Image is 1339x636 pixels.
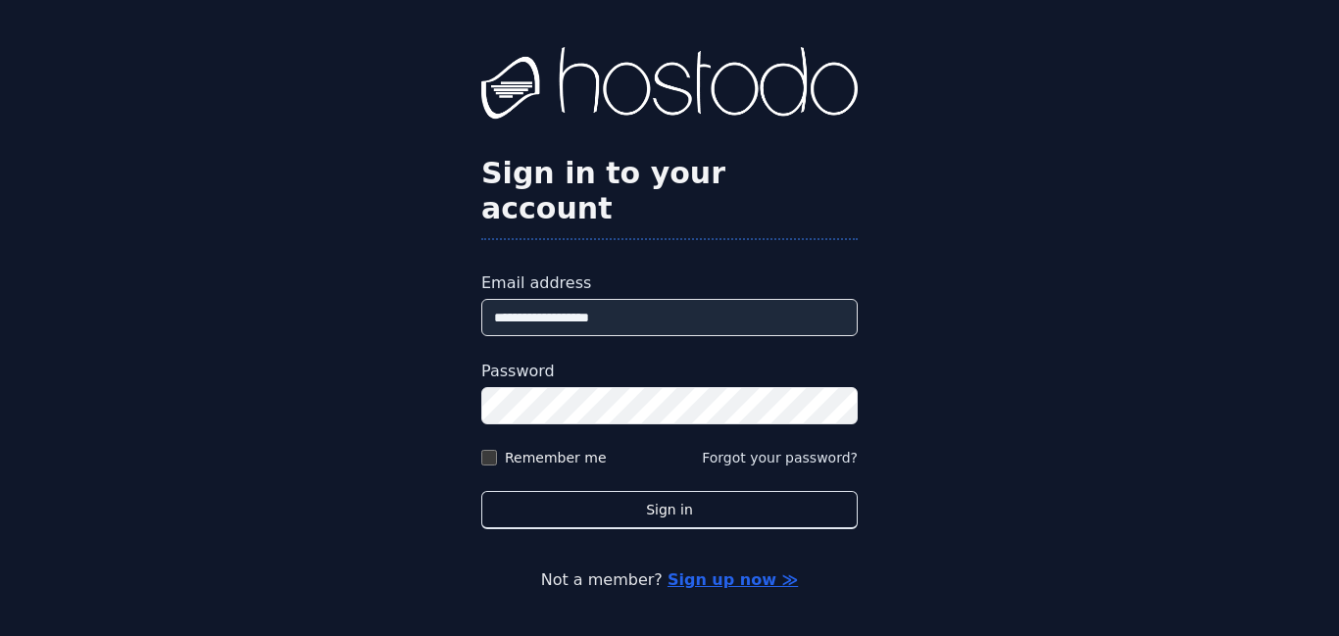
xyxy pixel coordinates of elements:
[702,448,858,467] button: Forgot your password?
[481,271,858,295] label: Email address
[481,47,858,125] img: Hostodo
[481,360,858,383] label: Password
[481,491,858,529] button: Sign in
[481,156,858,226] h2: Sign in to your account
[668,570,798,589] a: Sign up now ≫
[505,448,607,467] label: Remember me
[94,568,1245,592] p: Not a member?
